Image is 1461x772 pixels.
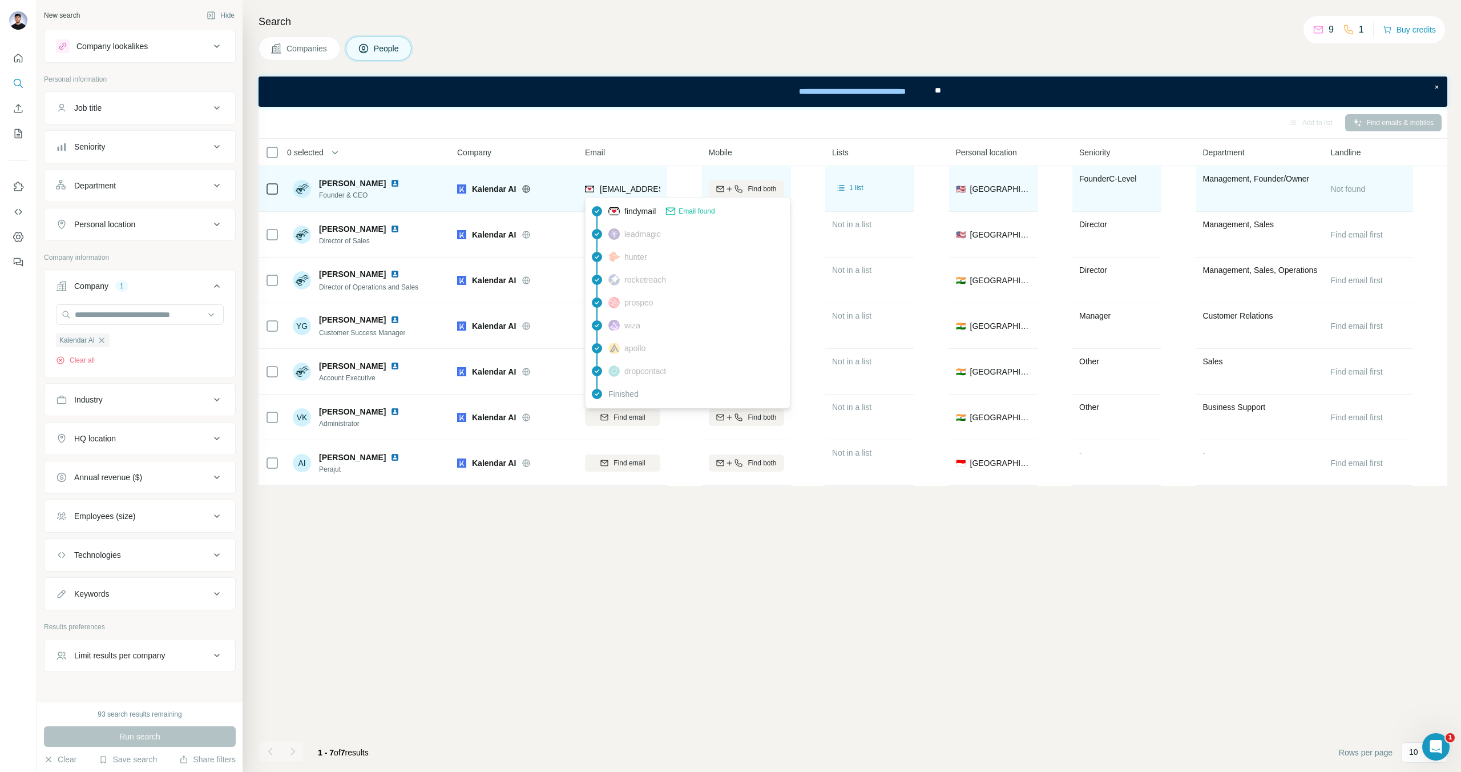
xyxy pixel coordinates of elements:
img: Logo of Kalendar AI [457,230,466,239]
p: 9 [1329,23,1334,37]
span: Customer Relations [1203,311,1273,320]
button: Clear [44,754,76,765]
span: Lists [832,147,849,158]
div: Technologies [74,549,121,561]
span: prospeo [624,297,653,308]
span: 1 - 7 [318,748,334,757]
img: provider dropcontact logo [608,365,620,377]
button: My lists [9,123,27,144]
div: Employees (size) [74,510,135,522]
button: Find both [709,409,784,426]
span: Find both [748,184,776,194]
div: Keywords [74,588,109,600]
span: 🇮🇳 [956,412,966,423]
div: VK [293,408,311,427]
span: Kalendar AI [472,183,516,195]
button: Dashboard [9,227,27,247]
img: provider wiza logo [608,320,620,331]
span: Manager [1079,311,1111,320]
img: Logo of Kalendar AI [457,276,466,285]
button: Personal location [45,211,235,238]
button: Technologies [45,541,235,569]
div: 93 search results remaining [98,709,181,719]
span: Director [1079,220,1107,229]
span: [GEOGRAPHIC_DATA] [970,320,1031,332]
div: HQ location [74,433,116,444]
img: LinkedIn logo [390,453,399,462]
span: Not in a list [832,403,871,412]
div: Seniority [74,141,105,152]
button: Share filters [179,754,236,765]
img: LinkedIn logo [390,361,399,371]
img: Avatar [293,180,311,198]
img: LinkedIn logo [390,315,399,324]
span: Founder & CEO [319,190,404,200]
button: Seniority [45,133,235,160]
p: Results preferences [44,622,236,632]
span: Email [585,147,605,158]
span: 🇮🇳 [956,275,966,286]
div: New search [44,10,80,21]
span: Not found [1331,184,1366,194]
span: Kalendar AI [472,457,516,469]
span: Kalendar AI [59,335,95,345]
span: 1 list [849,183,863,193]
span: [PERSON_NAME] [319,406,386,417]
span: Find email first [1331,459,1383,468]
span: Other [1079,357,1099,366]
button: Quick start [9,48,27,69]
div: Company lookalikes [76,41,148,52]
iframe: Intercom live chat [1422,733,1450,761]
span: Kalendar AI [472,320,516,332]
button: Company lookalikes [45,33,235,60]
button: Buy credits [1383,22,1436,38]
span: Find email [614,412,645,423]
span: 🇮🇩 [956,457,966,469]
img: Logo of Kalendar AI [457,321,466,331]
span: 1 [1446,733,1455,742]
span: hunter [624,251,647,263]
img: provider findymail logo [608,206,620,217]
div: AI [293,454,311,472]
span: of [334,748,341,757]
button: Clear all [56,355,95,365]
img: LinkedIn logo [390,407,399,416]
span: Perajut [319,464,404,475]
span: [GEOGRAPHIC_DATA] [970,275,1031,286]
span: Management, Founder/Owner [1203,174,1310,183]
span: 7 [341,748,345,757]
img: LinkedIn logo [390,270,399,279]
span: Director of Operations and Sales [319,283,418,291]
span: Administrator [319,419,404,429]
span: 🇺🇸 [956,183,966,195]
span: rocketreach [624,274,666,286]
span: [EMAIL_ADDRESS][DOMAIN_NAME] [600,184,735,194]
span: Find email first [1331,230,1383,239]
span: [PERSON_NAME] [319,268,386,280]
span: Business Support [1203,403,1266,412]
span: Sales [1203,357,1223,366]
span: Kalendar AI [472,412,516,423]
button: Save search [99,754,157,765]
span: [PERSON_NAME] [319,314,386,325]
span: - [1079,448,1082,457]
div: Company [74,280,108,292]
button: Hide [199,7,243,24]
span: Find email first [1331,276,1383,285]
img: Logo of Kalendar AI [457,413,466,422]
img: provider rocketreach logo [608,274,620,286]
span: [PERSON_NAME] [319,452,386,463]
img: provider apollo logo [608,343,620,354]
span: Find email first [1331,413,1383,422]
button: Find email [585,409,660,426]
span: Seniority [1079,147,1110,158]
div: Annual revenue ($) [74,472,142,483]
span: Email found [679,206,715,216]
div: 1 [115,281,128,291]
button: Company1 [45,272,235,304]
p: 1 [1359,23,1364,37]
img: provider hunter logo [608,251,620,262]
button: HQ location [45,425,235,452]
span: apollo [624,343,645,354]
